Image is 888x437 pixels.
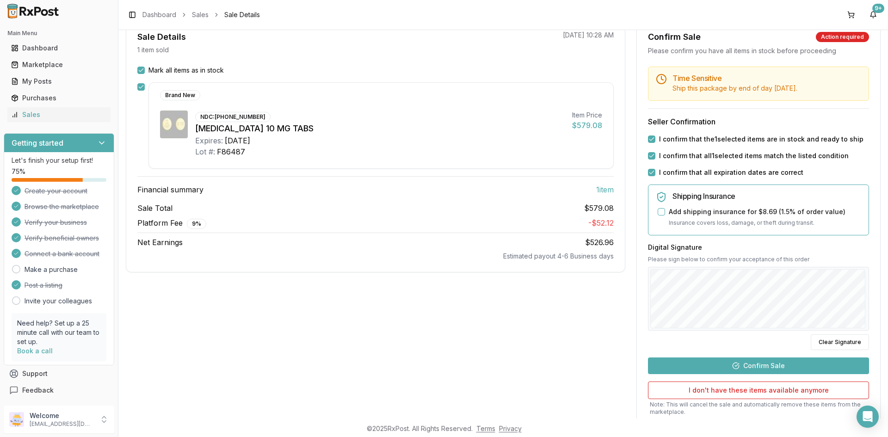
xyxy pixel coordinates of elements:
div: Open Intercom Messenger [857,406,879,428]
a: Make a purchase [25,265,78,274]
label: Add shipping insurance for $8.69 ( 1.5 % of order value) [669,207,845,216]
button: Clear Signature [811,334,869,350]
span: Browse the marketplace [25,202,99,211]
p: Please sign below to confirm your acceptance of this order [648,256,869,263]
h2: Main Menu [7,30,111,37]
button: Support [4,365,114,382]
div: [MEDICAL_DATA] 10 MG TABS [195,122,565,135]
span: Platform Fee [137,217,206,229]
span: Create your account [25,186,87,196]
div: Marketplace [11,60,107,69]
a: Terms [476,425,495,432]
span: Sale Total [137,203,173,214]
h3: Seller Confirmation [648,116,869,127]
span: $526.96 [585,238,614,247]
div: My Posts [11,77,107,86]
a: Marketplace [7,56,111,73]
label: Mark all items as in stock [148,66,224,75]
p: Note: This will cancel the sale and automatically remove these items from the marketplace. [648,401,869,416]
span: 1 item [596,184,614,195]
a: Dashboard [142,10,176,19]
div: F86487 [217,146,245,157]
span: Ship this package by end of day [DATE] . [672,84,797,92]
div: 9+ [872,4,884,13]
div: Estimated payout 4-6 Business days [137,252,614,261]
a: Privacy [499,425,522,432]
div: Brand New [160,90,200,100]
span: Post a listing [25,281,62,290]
div: NDC: [PHONE_NUMBER] [195,112,271,122]
span: $579.08 [584,203,614,214]
p: [EMAIL_ADDRESS][DOMAIN_NAME] [30,420,94,428]
a: Book a call [17,347,53,355]
button: My Posts [4,74,114,89]
a: Sales [7,106,111,123]
label: I confirm that the 1 selected items are in stock and ready to ship [659,135,863,144]
div: Purchases [11,93,107,103]
div: Expires: [195,135,223,146]
span: Sale Details [224,10,260,19]
div: Confirm Sale [648,31,701,43]
span: Net Earnings [137,237,183,248]
p: Insurance covers loss, damage, or theft during transit. [669,218,861,228]
h3: Digital Signature [648,243,869,252]
div: 9 % [187,219,206,229]
div: Item Price [572,111,602,120]
button: Sales [4,107,114,122]
button: Purchases [4,91,114,105]
h3: Getting started [12,137,63,148]
span: 75 % [12,167,25,176]
div: [DATE] [225,135,250,146]
span: - $52.12 [588,218,614,228]
a: Purchases [7,90,111,106]
button: I don't have these items available anymore [648,382,869,399]
span: Connect a bank account [25,249,99,259]
p: Welcome [30,411,94,420]
a: My Posts [7,73,111,90]
p: [DATE] 10:28 AM [563,31,614,40]
div: Sales [11,110,107,119]
span: Financial summary [137,184,203,195]
div: Action required [816,32,869,42]
button: Feedback [4,382,114,399]
span: Feedback [22,386,54,395]
button: 9+ [866,7,881,22]
p: Need help? Set up a 25 minute call with our team to set up. [17,319,101,346]
div: Lot #: [195,146,215,157]
div: $579.08 [572,120,602,131]
p: 1 item sold [137,45,169,55]
span: Verify your business [25,218,87,227]
nav: breadcrumb [142,10,260,19]
div: Sale Details [137,31,186,43]
h5: Time Sensitive [672,74,861,82]
button: Marketplace [4,57,114,72]
button: Dashboard [4,41,114,55]
h5: Shipping Insurance [672,192,861,200]
a: Invite your colleagues [25,296,92,306]
a: Sales [192,10,209,19]
img: Jardiance 10 MG TABS [160,111,188,138]
label: I confirm that all 1 selected items match the listed condition [659,151,849,160]
img: User avatar [9,412,24,427]
img: RxPost Logo [4,4,63,18]
div: Dashboard [11,43,107,53]
p: Let's finish your setup first! [12,156,106,165]
a: Dashboard [7,40,111,56]
label: I confirm that all expiration dates are correct [659,168,803,177]
div: Please confirm you have all items in stock before proceeding [648,46,869,55]
span: Verify beneficial owners [25,234,99,243]
button: Confirm Sale [648,357,869,374]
